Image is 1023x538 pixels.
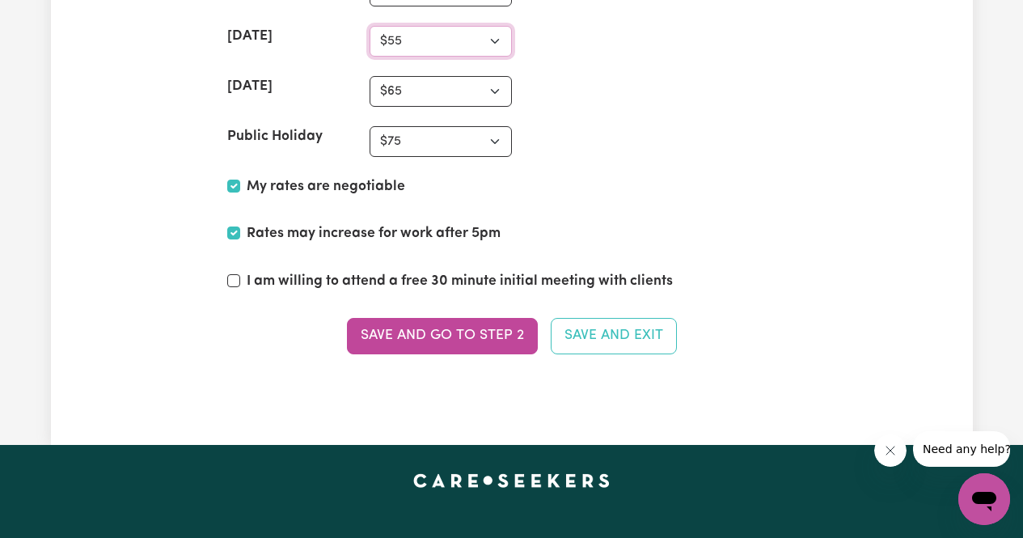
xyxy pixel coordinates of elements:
[874,434,907,467] iframe: Close message
[413,474,610,487] a: Careseekers home page
[10,11,98,24] span: Need any help?
[227,26,273,47] label: [DATE]
[227,76,273,97] label: [DATE]
[247,176,405,197] label: My rates are negotiable
[551,318,677,354] button: Save and Exit
[347,318,538,354] button: Save and go to Step 2
[913,431,1010,467] iframe: Message from company
[227,126,323,147] label: Public Holiday
[247,271,673,292] label: I am willing to attend a free 30 minute initial meeting with clients
[958,473,1010,525] iframe: Button to launch messaging window
[247,223,501,244] label: Rates may increase for work after 5pm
